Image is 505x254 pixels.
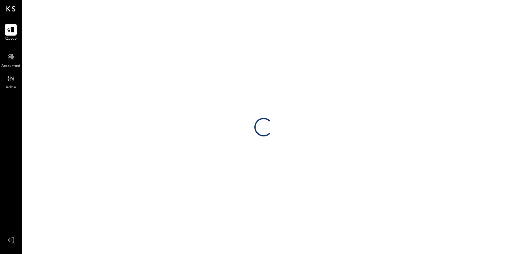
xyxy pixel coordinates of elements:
[6,85,16,90] span: Admin
[2,63,20,69] span: Accountant
[0,24,21,42] a: Queue
[5,36,17,42] span: Queue
[0,51,21,69] a: Accountant
[0,72,21,90] a: Admin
